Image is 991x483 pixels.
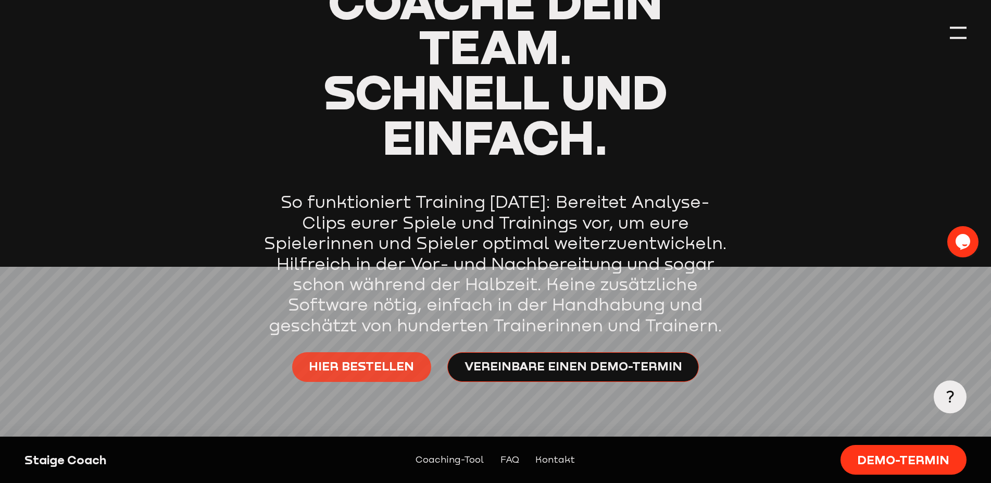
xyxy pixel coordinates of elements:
[500,453,519,467] a: FAQ
[263,192,727,336] p: So funktioniert Training [DATE]: Bereitet Analyse-Clips eurer Spiele und Trainings vor, um eure S...
[447,352,699,382] a: Vereinbare einen Demo-Termin
[947,226,981,257] iframe: chat widget
[841,445,967,475] a: Demo-Termin
[535,453,575,467] a: Kontakt
[465,358,682,375] span: Vereinbare einen Demo-Termin
[416,453,484,467] a: Coaching-Tool
[292,352,431,382] a: Hier bestellen
[24,452,250,468] div: Staige Coach
[309,358,414,375] span: Hier bestellen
